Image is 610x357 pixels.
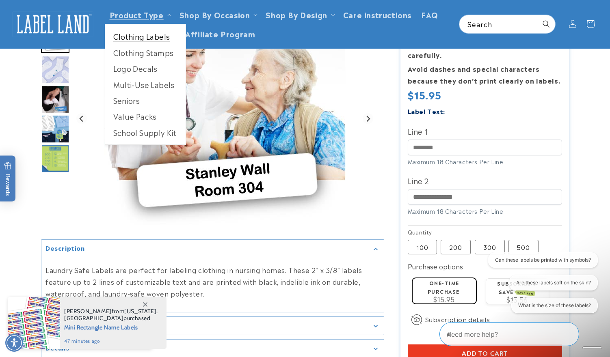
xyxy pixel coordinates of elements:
legend: Quantity [408,228,433,236]
button: Next slide [363,113,374,124]
a: Care instructions [338,5,416,24]
div: Go to slide 6 [41,144,69,173]
summary: Product Type [105,5,175,24]
span: Rewards [4,162,12,196]
img: Nursing Home Iron-On - Label Land [41,56,69,84]
iframe: Gorgias Floating Chat [439,319,602,349]
a: Label Land [9,9,97,40]
label: Purchase options [408,261,463,271]
span: Shop By Occasion [180,10,250,19]
label: 200 [441,240,471,254]
summary: Features [41,317,384,335]
strong: Avoid dashes and special characters because they don’t print clearly on labels. [408,64,560,85]
a: Clothing Stamps [105,45,186,60]
span: $15.95 [433,294,455,304]
iframe: Gorgias live chat conversation starters [482,252,602,320]
img: Nurse with an elderly woman and an iron on label [104,12,346,225]
img: Nursing Home Iron-On - Label Land [41,85,69,114]
div: Go to slide 5 [41,115,69,143]
a: Product Type [110,9,164,20]
a: Multi-Use Labels [105,77,186,92]
span: [US_STATE] [124,308,156,315]
span: Subscription details [425,314,490,324]
summary: Shop By Design [261,5,338,24]
label: 300 [475,240,505,254]
a: Seniors [105,92,186,108]
a: Value Packs [105,108,186,124]
h2: Description [45,244,85,252]
label: 500 [508,240,539,254]
label: Label Text: [408,106,446,116]
span: FAQ [421,10,438,19]
div: Maximum 18 Characters Per Line [408,157,562,166]
span: [GEOGRAPHIC_DATA] [64,314,123,322]
a: Shop By Design [266,9,327,20]
label: 100 [408,240,437,254]
img: Label Land [12,11,93,37]
div: Maximum 18 Characters Per Line [408,207,562,215]
label: One-time purchase [428,279,460,295]
span: Mini Rectangle Name Labels [64,322,158,332]
span: $15.95 [408,87,442,102]
a: School Supply Kit [105,125,186,140]
summary: Description [41,240,384,258]
span: from , purchased [64,308,158,322]
a: Join Affiliate Program [162,24,260,43]
p: Laundry Safe Labels are perfect for labeling clothing in nursing homes. These 2" x 3/8" labels fe... [45,265,380,299]
a: Clothing Labels [105,28,186,44]
span: Care instructions [343,10,411,19]
summary: Shop By Occasion [175,5,261,24]
div: Go to slide 3 [41,56,69,84]
a: FAQ [416,5,443,24]
button: Previous slide [76,113,87,124]
button: Search [537,15,555,33]
label: Line 2 [408,174,562,187]
a: Logo Decals [105,60,186,76]
div: Accessibility Menu [5,334,23,352]
div: Go to slide 4 [41,85,69,114]
span: 47 minutes ago [64,338,158,345]
label: Line 1 [408,125,562,138]
img: Nursing Home Iron-On - Label Land [41,115,69,143]
span: Join Affiliate Program [167,29,255,38]
img: Nursing Home Iron-On - Label Land [41,144,69,173]
span: [PERSON_NAME] [64,308,112,315]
